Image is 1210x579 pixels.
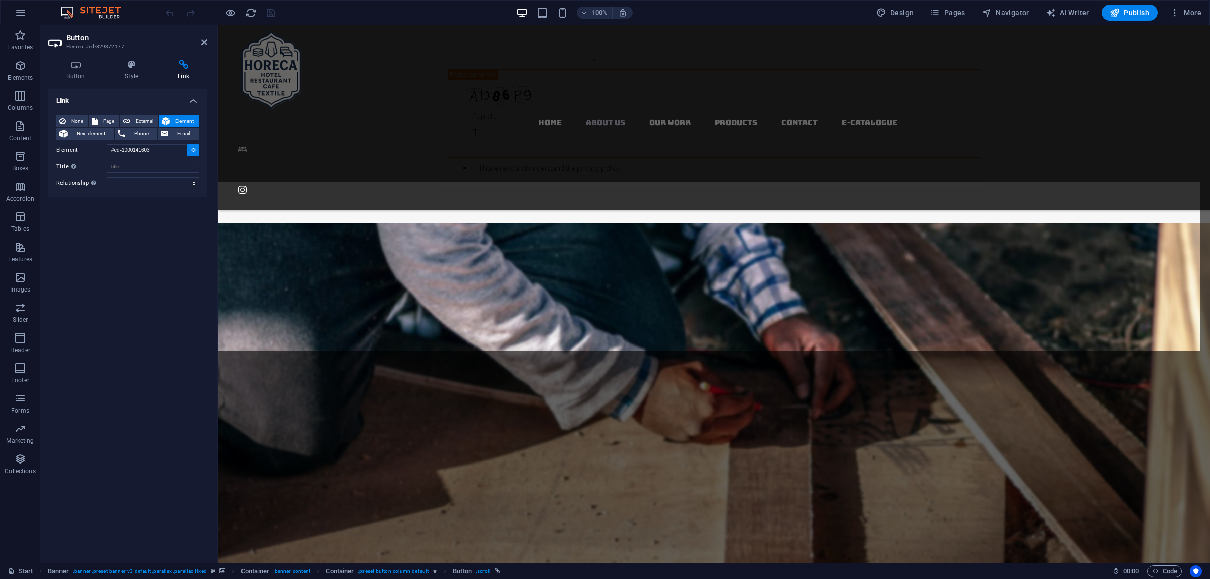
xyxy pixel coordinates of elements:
p: Images [10,285,31,294]
p: Accordion [6,195,34,203]
button: None [56,115,88,127]
button: Element [159,115,199,127]
button: Pages [926,5,969,21]
button: Code [1147,565,1182,577]
h4: Link [48,89,207,107]
span: . scroll [476,565,491,577]
button: External [120,115,158,127]
i: On resize automatically adjust zoom level to fit chosen device. [618,8,627,17]
div: Design (Ctrl+Alt+Y) [872,5,918,21]
span: Pages [930,8,965,18]
h4: Style [107,60,160,81]
input: Click on an element ... [107,144,186,156]
nav: breadcrumb [48,565,501,577]
p: Footer [11,376,29,384]
p: Forms [11,407,29,415]
span: Element [173,115,196,127]
button: 100% [577,7,613,19]
p: Collections [5,467,35,475]
span: More [1170,8,1201,18]
i: Element contains an animation [433,568,437,574]
button: Publish [1102,5,1158,21]
span: : [1130,567,1132,575]
p: Elements [8,74,33,82]
p: Boxes [12,164,29,172]
button: Design [872,5,918,21]
p: Tables [11,225,29,233]
i: This element is linked [495,568,500,574]
button: Usercentrics [1190,565,1202,577]
button: AI Writer [1042,5,1094,21]
p: Marketing [6,437,34,445]
span: External [133,115,155,127]
input: Title [107,161,199,173]
i: This element is a customizable preset [211,568,215,574]
h3: Element #ed-829372177 [66,42,187,51]
span: . banner-content [273,565,310,577]
label: Relationship [56,177,107,189]
span: None [69,115,85,127]
span: Email [171,128,196,140]
label: Element [56,144,107,156]
button: Next element [56,128,114,140]
span: Phone [128,128,155,140]
label: Title [56,161,107,173]
span: . banner .preset-banner-v3-default .parallax .parallax-fixed [73,565,206,577]
span: Page [101,115,116,127]
span: Code [1152,565,1177,577]
p: Header [10,346,30,354]
p: Features [8,255,32,263]
p: Columns [8,104,33,112]
button: Email [158,128,199,140]
i: Reload page [245,7,257,19]
h6: Session time [1113,565,1139,577]
h4: Link [160,60,207,81]
span: Click to select. Double-click to edit [241,565,269,577]
span: 00 00 [1123,565,1139,577]
span: Click to select. Double-click to edit [453,565,472,577]
span: Design [876,8,914,18]
span: Publish [1110,8,1149,18]
h2: Button [66,33,207,42]
button: Navigator [978,5,1034,21]
span: Click to select. Double-click to edit [48,565,69,577]
h6: 100% [592,7,608,19]
i: This element contains a background [219,568,225,574]
span: . preset-button-column-default [358,565,429,577]
span: Navigator [982,8,1030,18]
button: reload [245,7,257,19]
span: Next element [71,128,111,140]
p: Slider [13,316,28,324]
a: Click to cancel selection. Double-click to open Pages [8,565,33,577]
img: Editor Logo [58,7,134,19]
button: More [1166,5,1205,21]
p: Content [9,134,31,142]
p: Favorites [7,43,33,51]
span: Click to select. Double-click to edit [326,565,354,577]
span: AI Writer [1046,8,1090,18]
h4: Button [48,60,107,81]
button: Click here to leave preview mode and continue editing [224,7,236,19]
button: Page [89,115,119,127]
button: Phone [115,128,158,140]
